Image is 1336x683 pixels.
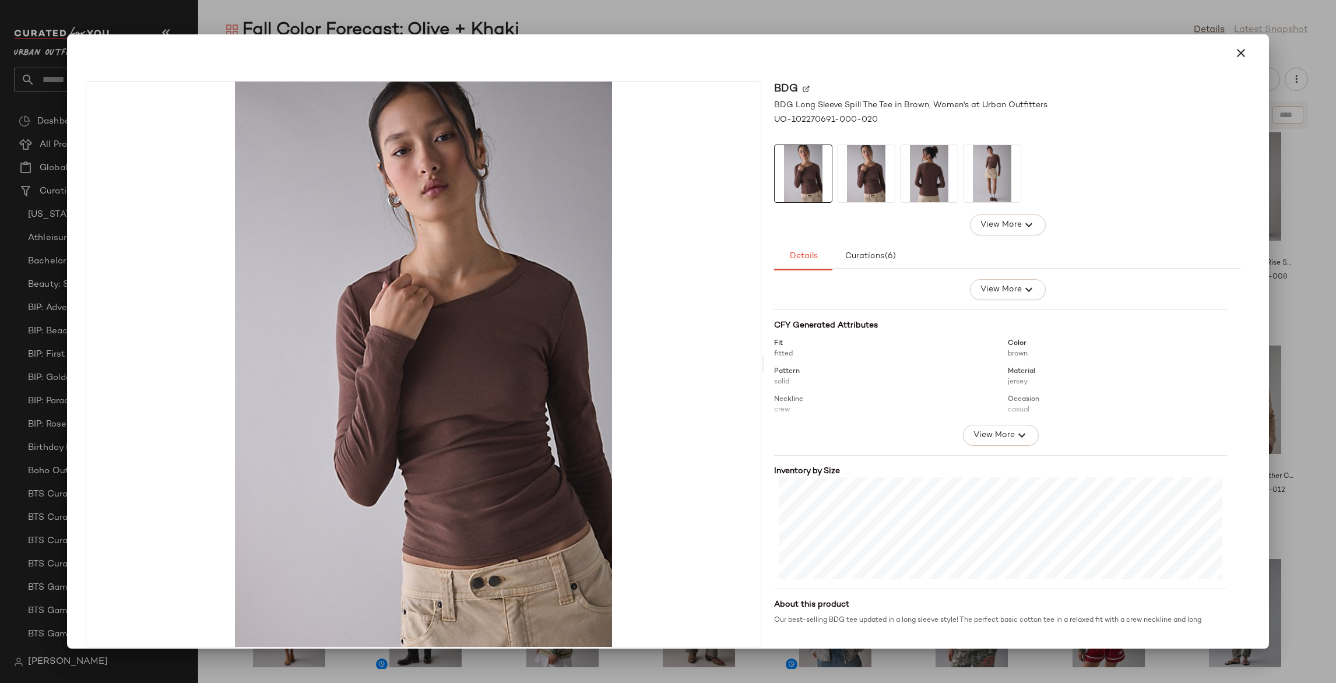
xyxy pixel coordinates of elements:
[963,425,1039,446] button: View More
[970,214,1046,235] button: View More
[86,82,761,647] img: 102270691_020_b
[774,615,1227,678] div: Our best-selling BDG tee updated in a long sleeve style! The perfect basic cotton tee in a relaxe...
[775,145,832,202] img: 102270691_020_b
[774,99,1047,111] span: BDG Long Sleeve Spill The Tee in Brown, Women's at Urban Outfitters
[964,145,1021,202] img: 102270691_020_b3
[980,283,1022,297] span: View More
[774,114,878,126] span: UO-102270691-000-020
[774,598,1227,611] div: About this product
[980,218,1022,232] span: View More
[884,252,896,261] span: (6)
[973,428,1015,442] span: View More
[970,279,1046,300] button: View More
[774,465,1227,477] div: Inventory by Size
[774,319,1227,332] div: CFY Generated Attributes
[845,252,896,261] span: Curations
[803,85,810,92] img: svg%3e
[901,145,958,202] img: 102270691_020_b2
[789,252,817,261] span: Details
[774,81,798,97] span: BDG
[838,145,895,202] img: 102270691_020_b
